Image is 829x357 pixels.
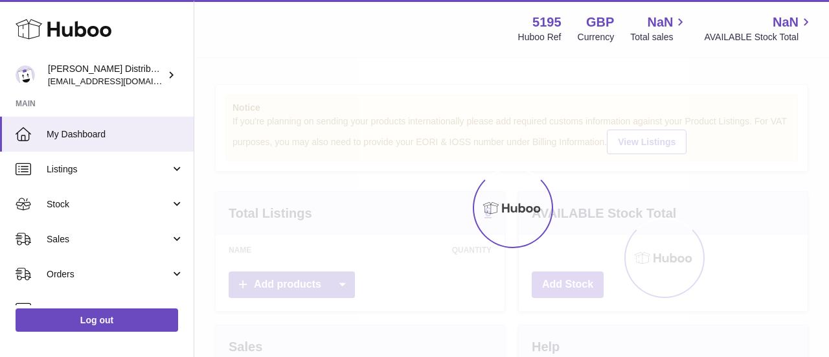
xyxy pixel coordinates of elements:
[704,14,813,43] a: NaN AVAILABLE Stock Total
[647,14,673,31] span: NaN
[630,14,688,43] a: NaN Total sales
[47,128,184,141] span: My Dashboard
[47,303,184,316] span: Usage
[586,14,614,31] strong: GBP
[47,233,170,246] span: Sales
[16,65,35,85] img: mccormackdistr@gmail.com
[704,31,813,43] span: AVAILABLE Stock Total
[47,198,170,211] span: Stock
[48,63,165,87] div: [PERSON_NAME] Distribution
[630,31,688,43] span: Total sales
[47,163,170,176] span: Listings
[578,31,615,43] div: Currency
[518,31,562,43] div: Huboo Ref
[47,268,170,281] span: Orders
[532,14,562,31] strong: 5195
[16,308,178,332] a: Log out
[48,76,190,86] span: [EMAIL_ADDRESS][DOMAIN_NAME]
[773,14,799,31] span: NaN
